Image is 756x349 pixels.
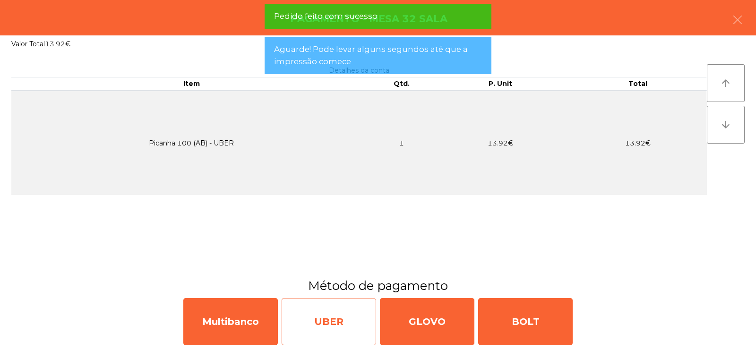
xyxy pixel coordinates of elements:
td: 13.92€ [569,91,707,195]
th: Qtd. [371,77,431,91]
div: GLOVO [380,298,474,345]
td: 13.92€ [431,91,569,195]
div: UBER [282,298,376,345]
h3: Método de pagamento [7,277,749,294]
span: Aguarde! Pode levar alguns segundos até que a impressão comece [274,43,482,67]
span: 13.92€ [45,40,70,48]
span: Pedido feito com sucesso [274,10,378,22]
th: P. Unit [431,77,569,91]
td: 1 [371,91,431,195]
button: arrow_upward [707,64,745,102]
span: Valor Total [11,40,45,48]
div: BOLT [478,298,573,345]
button: arrow_downward [707,106,745,144]
i: arrow_downward [720,119,731,130]
th: Item [11,77,371,91]
div: Multibanco [183,298,278,345]
td: Picanha 100 (AB) - UBER [11,91,371,195]
th: Total [569,77,707,91]
i: arrow_upward [720,77,731,89]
